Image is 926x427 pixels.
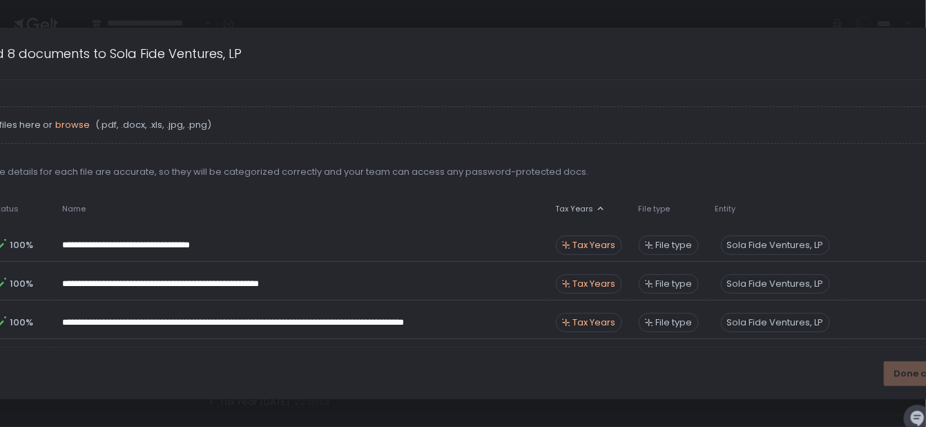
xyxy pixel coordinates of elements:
span: Tax Years [556,204,594,214]
span: browse [55,118,90,131]
span: File type [656,278,693,290]
div: Sola Fide Ventures, LP [721,313,830,332]
span: File type [656,316,693,329]
span: (.pdf, .docx, .xls, .jpg, .png) [93,119,211,131]
span: 100% [10,278,32,290]
span: Name [62,204,86,214]
div: Sola Fide Ventures, LP [721,236,830,255]
div: Sola Fide Ventures, LP [721,274,830,294]
span: Tax Years [573,316,616,329]
span: Entity [715,204,736,214]
button: browse [55,119,90,131]
span: File type [656,239,693,252]
span: File type [639,204,671,214]
span: 100% [10,316,32,329]
span: 100% [10,239,32,252]
span: Tax Years [573,239,616,252]
span: Tax Years [573,278,616,290]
